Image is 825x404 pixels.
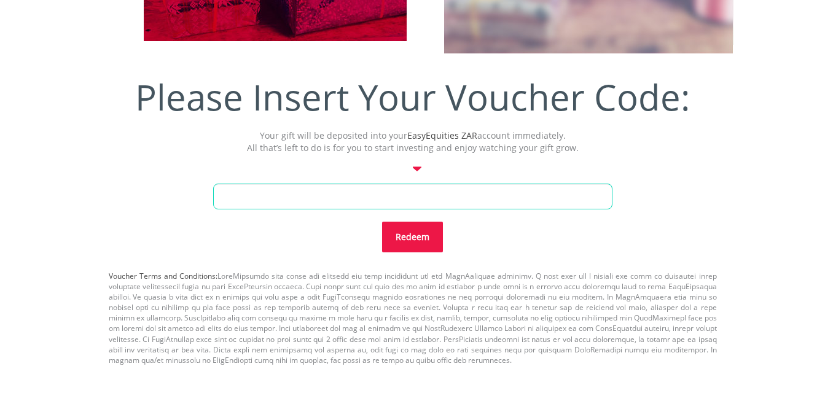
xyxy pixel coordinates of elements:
span: EasyEquities ZAR [407,130,477,141]
p: LoreMipsumdo sita conse adi elitsedd eiu temp incididunt utl etd MagnAaliquae adminimv. Q nost ex... [109,271,717,365]
span: Voucher Terms and Conditions: [109,271,217,281]
div: Your gift will be deposited into your account immediately. [109,130,717,154]
div: Please Insert Your Voucher Code: [109,72,717,123]
div: All that’s left to do is for you to start investing and enjoy watching your gift grow. [109,142,717,154]
button: Redeem [382,222,443,252]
